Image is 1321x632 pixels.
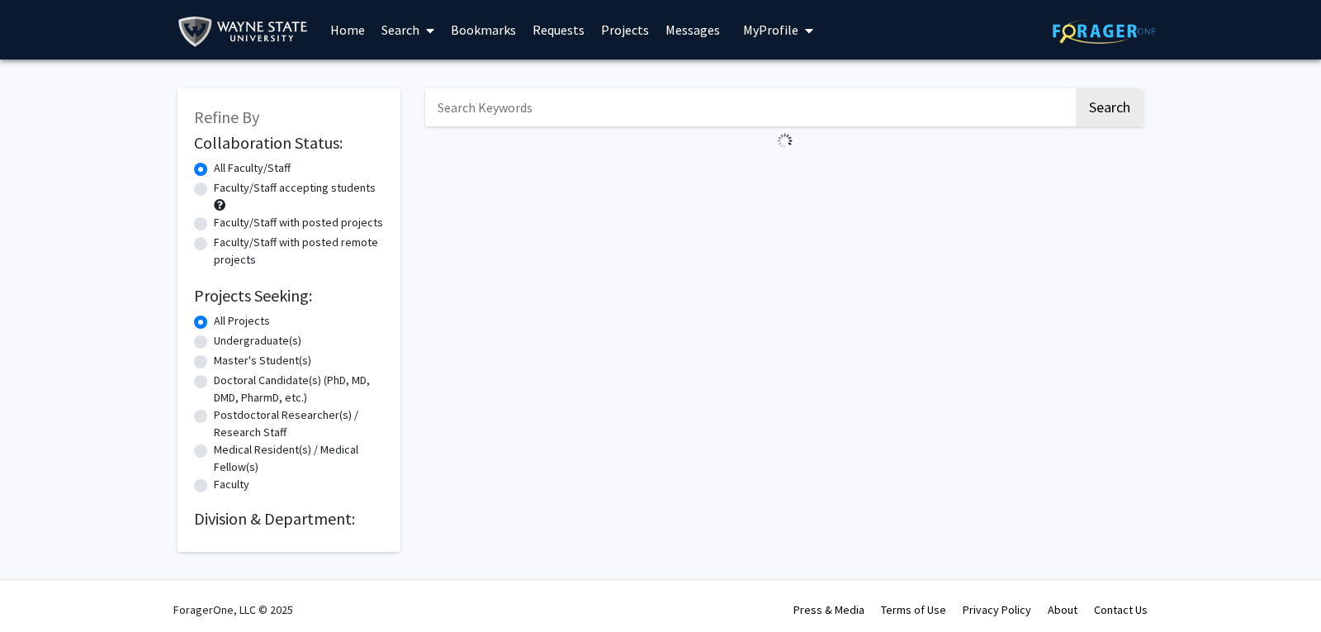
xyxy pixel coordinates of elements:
[214,312,270,330] label: All Projects
[524,1,593,59] a: Requests
[214,372,384,406] label: Doctoral Candidate(s) (PhD, MD, DMD, PharmD, etc.)
[881,602,946,617] a: Terms of Use
[194,286,384,306] h2: Projects Seeking:
[322,1,373,59] a: Home
[743,21,798,38] span: My Profile
[1076,88,1143,126] button: Search
[214,332,301,349] label: Undergraduate(s)
[194,107,259,127] span: Refine By
[178,13,315,50] img: Wayne State University Logo
[214,476,249,493] label: Faculty
[770,126,799,155] img: Loading
[657,1,728,59] a: Messages
[1053,18,1156,44] img: ForagerOne Logo
[793,602,864,617] a: Press & Media
[1048,602,1077,617] a: About
[214,406,384,441] label: Postdoctoral Researcher(s) / Research Staff
[1094,602,1148,617] a: Contact Us
[373,1,443,59] a: Search
[214,214,383,231] label: Faculty/Staff with posted projects
[214,234,384,268] label: Faculty/Staff with posted remote projects
[443,1,524,59] a: Bookmarks
[593,1,657,59] a: Projects
[1251,558,1309,620] iframe: Chat
[425,88,1073,126] input: Search Keywords
[194,509,384,529] h2: Division & Department:
[214,179,376,197] label: Faculty/Staff accepting students
[214,441,384,476] label: Medical Resident(s) / Medical Fellow(s)
[425,155,1143,193] nav: Page navigation
[214,159,291,177] label: All Faculty/Staff
[214,352,311,369] label: Master's Student(s)
[194,133,384,153] h2: Collaboration Status:
[963,602,1031,617] a: Privacy Policy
